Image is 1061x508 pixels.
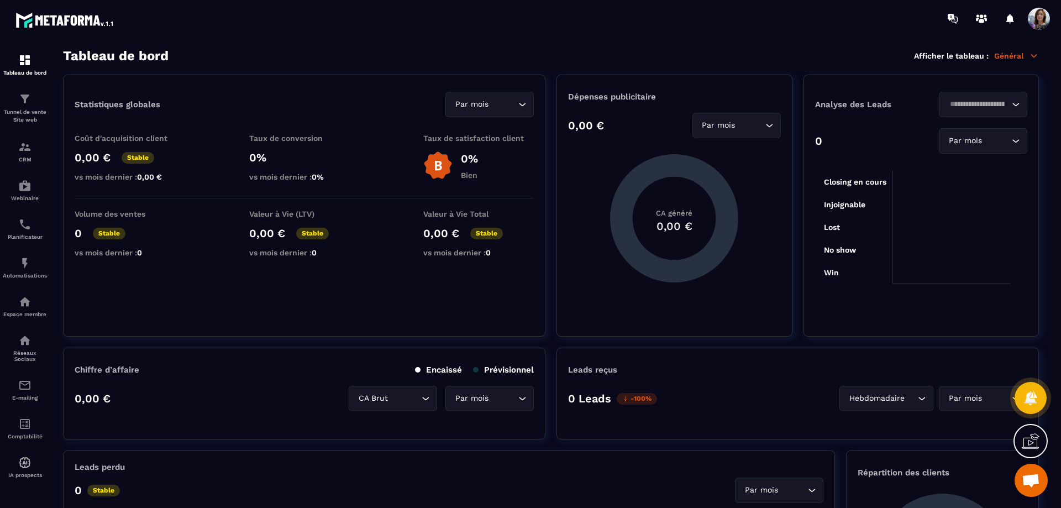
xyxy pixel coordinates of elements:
span: 0 [137,248,142,257]
div: Search for option [445,92,534,117]
div: Search for option [939,92,1027,117]
img: formation [18,54,31,67]
img: automations [18,456,31,469]
input: Search for option [780,484,805,496]
p: 0,00 € [249,227,285,240]
div: Ouvrir le chat [1015,464,1048,497]
tspan: Win [824,268,839,277]
p: Leads reçus [568,365,617,375]
input: Search for option [491,392,516,405]
p: Stable [87,485,120,496]
p: 0 [75,227,82,240]
input: Search for option [984,392,1009,405]
p: E-mailing [3,395,47,401]
img: scheduler [18,218,31,231]
p: 0,00 € [75,151,111,164]
a: formationformationCRM [3,132,47,171]
span: 0 [486,248,491,257]
p: vs mois dernier : [75,248,185,257]
div: Search for option [349,386,437,411]
div: Search for option [692,113,781,138]
p: 0,00 € [568,119,604,132]
img: formation [18,140,31,154]
p: Stable [122,152,154,164]
div: Search for option [735,478,823,503]
p: 0 Leads [568,392,611,405]
span: Par mois [946,135,984,147]
input: Search for option [907,392,915,405]
img: automations [18,256,31,270]
tspan: Lost [824,223,840,232]
p: 0,00 € [75,392,111,405]
p: Coût d'acquisition client [75,134,185,143]
input: Search for option [390,392,419,405]
img: automations [18,179,31,192]
div: Search for option [939,386,1027,411]
p: Taux de conversion [249,134,360,143]
p: Prévisionnel [473,365,534,375]
a: schedulerschedulerPlanificateur [3,210,47,248]
span: 0% [312,172,324,181]
p: Bien [461,171,478,180]
span: 0 [312,248,317,257]
p: Espace membre [3,311,47,317]
tspan: No show [824,245,857,254]
p: 0 [75,484,82,497]
p: Leads perdu [75,462,125,472]
a: automationsautomationsAutomatisations [3,248,47,287]
p: Général [994,51,1039,61]
p: Planificateur [3,234,47,240]
p: Comptabilité [3,433,47,439]
p: Tableau de bord [3,70,47,76]
p: CRM [3,156,47,163]
p: Valeur à Vie Total [423,210,534,218]
span: 0,00 € [137,172,162,181]
p: vs mois dernier : [249,172,360,181]
p: 0% [461,152,478,165]
a: accountantaccountantComptabilité [3,409,47,448]
span: Hebdomadaire [847,392,907,405]
a: automationsautomationsWebinaire [3,171,47,210]
img: email [18,379,31,392]
img: social-network [18,334,31,347]
span: Par mois [700,119,738,132]
p: Analyse des Leads [815,99,921,109]
p: 0 [815,134,822,148]
img: formation [18,92,31,106]
p: Valeur à Vie (LTV) [249,210,360,218]
p: IA prospects [3,472,47,478]
p: Chiffre d’affaire [75,365,139,375]
span: Par mois [946,392,984,405]
p: Encaissé [415,365,462,375]
p: Automatisations [3,273,47,279]
p: vs mois dernier : [249,248,360,257]
p: Répartition des clients [858,468,1027,478]
p: vs mois dernier : [75,172,185,181]
img: b-badge-o.b3b20ee6.svg [423,151,453,180]
p: Réseaux Sociaux [3,350,47,362]
p: Tunnel de vente Site web [3,108,47,124]
h3: Tableau de bord [63,48,169,64]
a: formationformationTunnel de vente Site web [3,84,47,132]
p: Stable [296,228,329,239]
input: Search for option [491,98,516,111]
input: Search for option [738,119,763,132]
div: Search for option [445,386,534,411]
p: Afficher le tableau : [914,51,989,60]
img: logo [15,10,115,30]
span: CA Brut [356,392,390,405]
p: Webinaire [3,195,47,201]
p: -100% [617,393,657,405]
p: Volume des ventes [75,210,185,218]
p: vs mois dernier : [423,248,534,257]
a: formationformationTableau de bord [3,45,47,84]
input: Search for option [984,135,1009,147]
tspan: Injoignable [824,200,865,210]
span: Par mois [742,484,780,496]
img: accountant [18,417,31,431]
tspan: Closing en cours [824,177,886,187]
a: social-networksocial-networkRéseaux Sociaux [3,326,47,370]
span: Par mois [453,98,491,111]
a: automationsautomationsEspace membre [3,287,47,326]
img: automations [18,295,31,308]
